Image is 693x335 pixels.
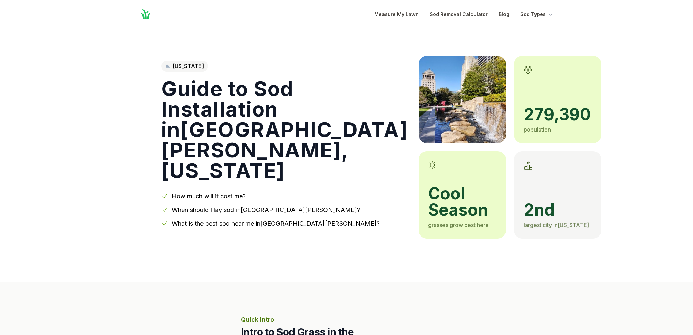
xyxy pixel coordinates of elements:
a: What is the best sod near me in[GEOGRAPHIC_DATA][PERSON_NAME]? [172,220,380,227]
a: Blog [499,10,509,18]
span: 279,390 [524,106,592,123]
span: cool season [428,185,496,218]
a: When should I lay sod in[GEOGRAPHIC_DATA][PERSON_NAME]? [172,206,360,213]
img: Missouri state outline [165,64,170,68]
a: How much will it cost me? [172,193,246,200]
img: A picture of St. Louis [419,56,506,143]
a: Measure My Lawn [374,10,419,18]
a: [US_STATE] [161,61,208,72]
p: Quick Intro [241,315,452,324]
h1: Guide to Sod Installation in [GEOGRAPHIC_DATA][PERSON_NAME] , [US_STATE] [161,78,408,181]
span: population [524,126,551,133]
span: 2nd [524,202,592,218]
button: Sod Types [520,10,554,18]
span: largest city in [US_STATE] [524,222,589,228]
a: Sod Removal Calculator [430,10,488,18]
span: grasses grow best here [428,222,489,228]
